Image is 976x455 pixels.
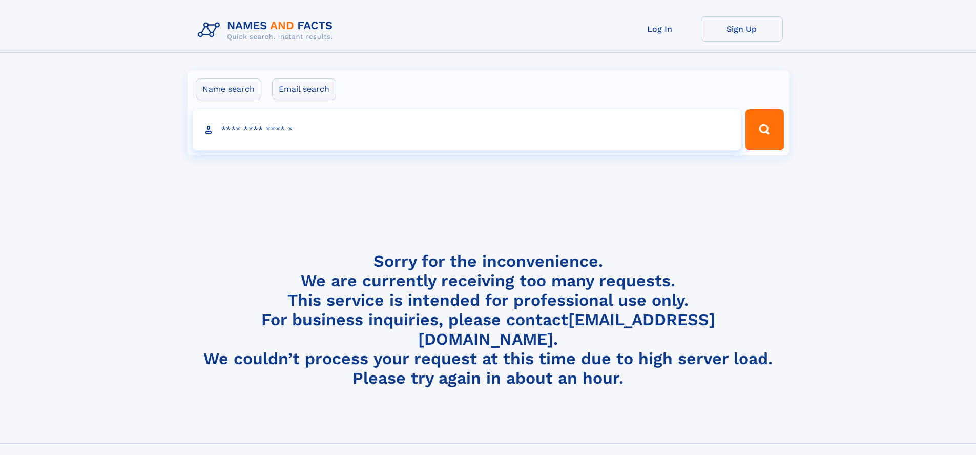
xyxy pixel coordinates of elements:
[196,78,261,100] label: Name search
[193,109,741,150] input: search input
[619,16,701,42] a: Log In
[194,16,341,44] img: Logo Names and Facts
[745,109,783,150] button: Search Button
[194,251,783,388] h4: Sorry for the inconvenience. We are currently receiving too many requests. This service is intend...
[701,16,783,42] a: Sign Up
[272,78,336,100] label: Email search
[418,310,715,349] a: [EMAIL_ADDRESS][DOMAIN_NAME]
